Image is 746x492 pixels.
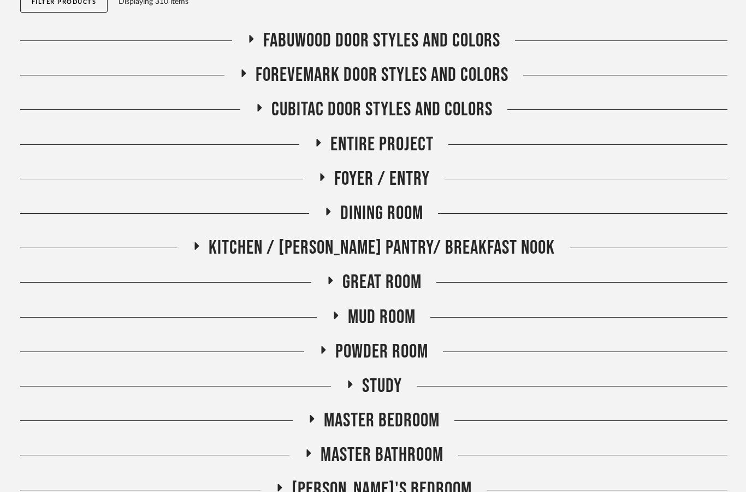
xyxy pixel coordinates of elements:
[271,98,493,121] span: CUBITAC DOOR STYLES AND COLORS
[334,167,430,191] span: Foyer / Entry
[342,271,422,294] span: Great Room
[263,29,500,52] span: FABUWOOD DOOR STYLES AND COLORS
[324,409,440,432] span: Master Bedroom
[348,306,416,329] span: Mud Room
[340,202,423,225] span: Dining Room
[256,63,508,87] span: FOREVEMARK DOOR STYLES AND COLORS
[335,340,428,364] span: Powder Room
[330,133,434,156] span: Entire Project
[321,443,443,467] span: Master Bathroom
[362,374,402,398] span: Study
[209,236,555,260] span: Kitchen / [PERSON_NAME] Pantry/ Breakfast Nook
